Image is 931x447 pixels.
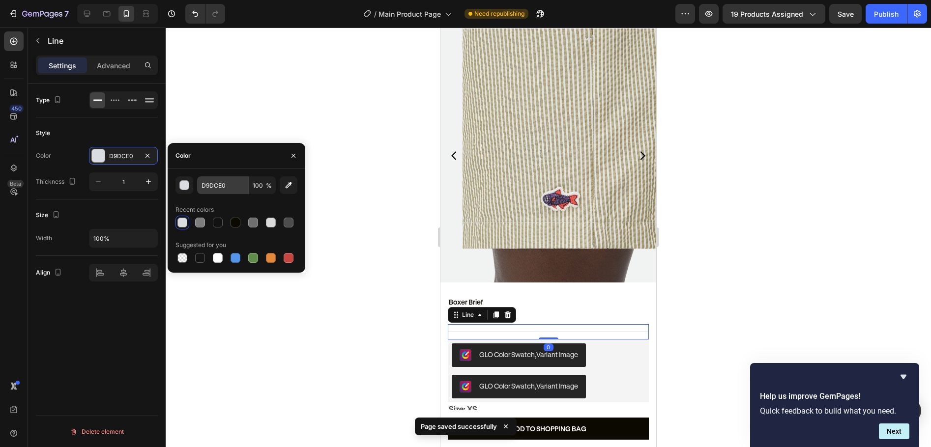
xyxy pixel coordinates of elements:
p: Settings [49,60,76,71]
iframe: To enrich screen reader interactions, please activate Accessibility in Grammarly extension settings [440,28,656,447]
span: 19 products assigned [731,9,803,19]
div: Help us improve GemPages! [760,371,909,439]
div: 450 [9,105,24,112]
div: Width [36,234,52,243]
div: Align [36,266,64,279]
button: Hide survey [898,371,909,383]
span: / [374,9,377,19]
div: D9DCE0 [109,152,138,161]
button: 7 [4,4,73,24]
p: Line [48,35,154,47]
span: Main Product Page [378,9,441,19]
span: % [266,181,272,190]
div: Color [36,151,51,160]
button: Save [829,4,862,24]
div: Publish [874,9,899,19]
button: Delete element [36,424,158,440]
div: Beta [7,180,24,188]
button: 19 products assigned [723,4,825,24]
div: Size [36,209,62,222]
div: Undo/Redo [185,4,225,24]
p: Page saved successfully [421,421,497,431]
div: Suggested for you [175,241,226,250]
span: Need republishing [474,9,524,18]
span: Save [838,10,854,18]
button: Publish [866,4,907,24]
p: Advanced [97,60,130,71]
div: Color [175,151,191,160]
p: 7 [64,8,69,20]
h2: Help us improve GemPages! [760,391,909,402]
div: Style [36,129,50,138]
div: Thickness [36,175,78,189]
div: Recent colors [175,205,214,214]
button: Next question [879,423,909,439]
div: Delete element [70,426,124,438]
input: Auto [89,229,157,247]
div: Type [36,94,63,107]
input: Eg: FFFFFF [197,176,248,194]
p: Quick feedback to build what you need. [760,406,909,416]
